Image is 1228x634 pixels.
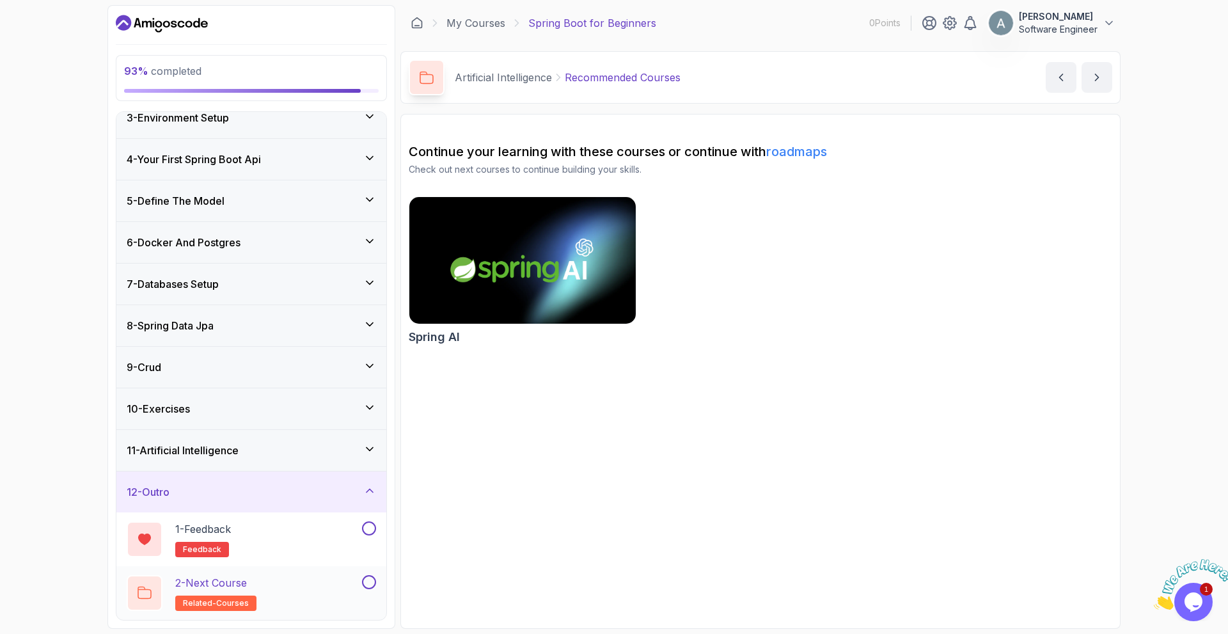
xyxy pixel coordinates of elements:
button: 3-Environment Setup [116,97,386,138]
h3: 5 - Define The Model [127,193,224,209]
h3: 7 - Databases Setup [127,276,219,292]
p: Software Engineer [1019,23,1098,36]
a: Spring AI cardSpring AI [409,196,636,346]
button: 10-Exercises [116,388,386,429]
p: Artificial Intelligence [455,70,552,85]
button: user profile image[PERSON_NAME]Software Engineer [988,10,1115,36]
h3: 6 - Docker And Postgres [127,235,240,250]
p: [PERSON_NAME] [1019,10,1098,23]
p: 2 - Next Course [175,575,247,590]
h3: 10 - Exercises [127,401,190,416]
h2: Continue your learning with these courses or continue with [409,143,1112,161]
button: 2-Next Courserelated-courses [127,575,376,611]
span: completed [124,65,201,77]
a: My Courses [446,15,505,31]
h3: 9 - Crud [127,360,161,375]
button: 6-Docker And Postgres [116,222,386,263]
p: 1 - Feedback [175,521,231,537]
button: 7-Databases Setup [116,264,386,305]
h3: 11 - Artificial Intelligence [127,443,239,458]
button: 4-Your First Spring Boot Api [116,139,386,180]
button: 11-Artificial Intelligence [116,430,386,471]
button: next content [1082,62,1112,93]
span: 93 % [124,65,148,77]
button: 8-Spring Data Jpa [116,305,386,346]
p: Recommended Courses [565,70,681,85]
iframe: chat widget [1149,554,1228,615]
p: Check out next courses to continue building your skills. [409,163,1112,176]
h3: 3 - Environment Setup [127,110,229,125]
span: related-courses [183,598,249,608]
button: 9-Crud [116,347,386,388]
button: 5-Define The Model [116,180,386,221]
p: Spring Boot for Beginners [528,15,656,31]
button: 1-Feedbackfeedback [127,521,376,557]
button: 12-Outro [116,472,386,512]
img: Spring AI card [409,197,636,324]
h3: 12 - Outro [127,484,169,500]
span: feedback [183,544,221,555]
a: roadmaps [766,144,827,159]
img: Chat attention grabber [5,5,84,56]
button: previous content [1046,62,1076,93]
img: user profile image [989,11,1013,35]
a: Dashboard [411,17,423,29]
h3: 8 - Spring Data Jpa [127,318,214,333]
h3: 4 - Your First Spring Boot Api [127,152,261,167]
h2: Spring AI [409,328,460,346]
a: Dashboard [116,13,208,34]
p: 0 Points [869,17,901,29]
